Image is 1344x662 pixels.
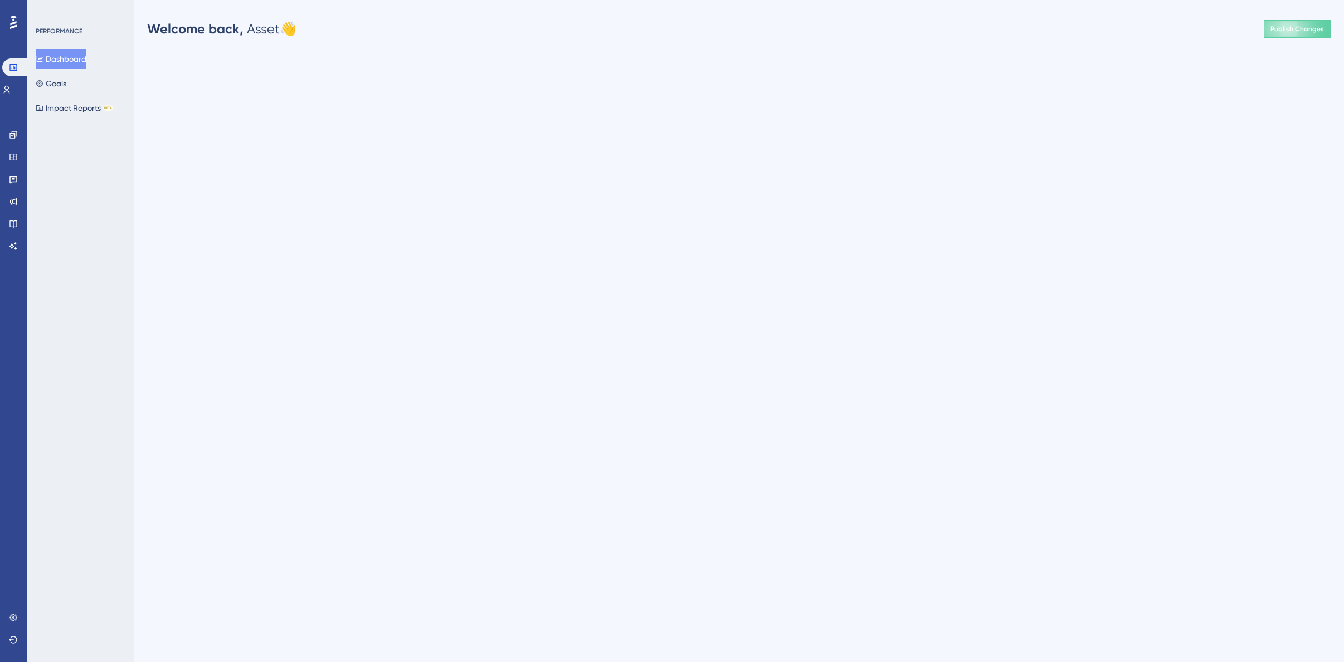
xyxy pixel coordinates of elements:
button: Publish Changes [1264,20,1331,38]
span: Publish Changes [1270,24,1324,33]
button: Goals [36,73,66,94]
button: Impact ReportsBETA [36,98,113,118]
div: BETA [103,105,113,111]
button: Dashboard [36,49,86,69]
div: PERFORMANCE [36,27,82,36]
span: Welcome back, [147,21,244,37]
div: Asset 👋 [147,20,296,38]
